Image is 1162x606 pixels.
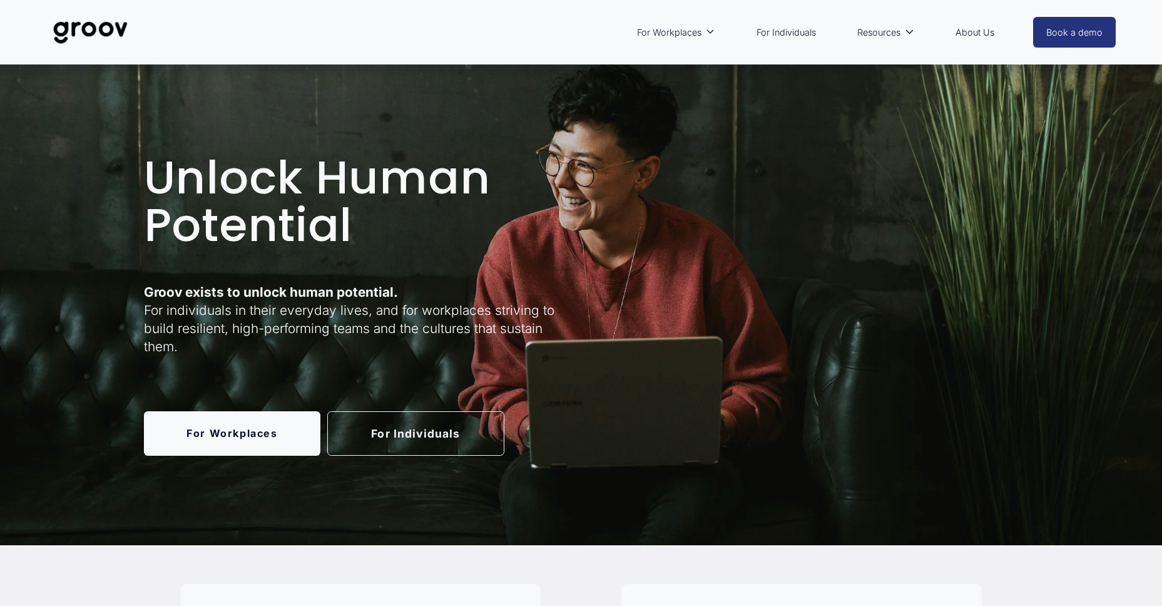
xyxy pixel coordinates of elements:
[631,18,721,47] a: folder dropdown
[637,24,701,41] span: For Workplaces
[857,24,900,41] span: Resources
[46,12,135,53] img: Groov | Unlock Human Potential at Work and in Life
[144,154,578,249] h1: Unlock Human Potential
[750,18,822,47] a: For Individuals
[949,18,1001,47] a: About Us
[327,411,504,456] a: For Individuals
[144,283,578,356] p: For individuals in their everyday lives, and for workplaces striving to build resilient, high-per...
[1033,17,1116,48] a: Book a demo
[144,284,398,300] strong: Groov exists to unlock human potential.
[851,18,920,47] a: folder dropdown
[144,411,321,456] a: For Workplaces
